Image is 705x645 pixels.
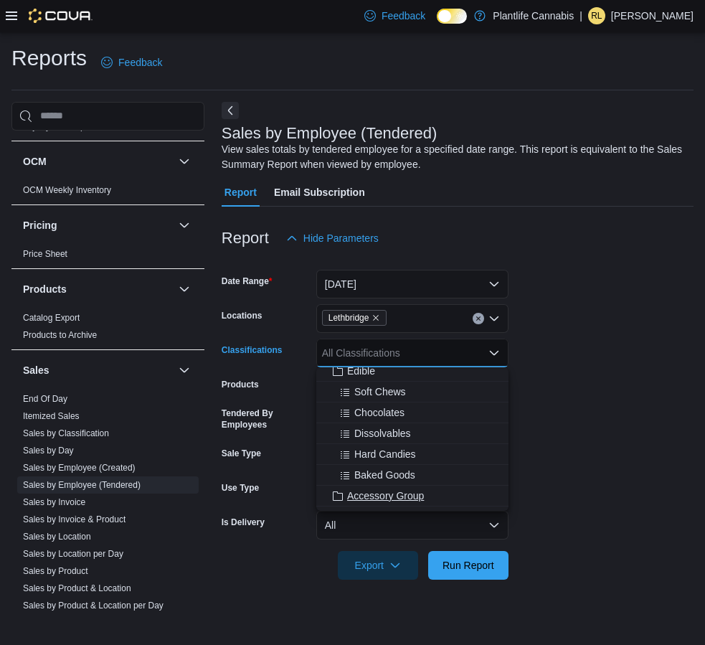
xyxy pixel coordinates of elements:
[11,245,204,268] div: Pricing
[222,344,283,356] label: Classifications
[354,426,411,441] span: Dissolvables
[11,182,204,204] div: OCM
[23,329,97,341] span: Products to Archive
[437,9,467,24] input: Dark Mode
[95,48,168,77] a: Feedback
[579,7,582,24] p: |
[346,551,410,580] span: Export
[11,309,204,349] div: Products
[23,121,127,131] a: Loyalty Redemption Values
[11,390,204,637] div: Sales
[222,448,261,459] label: Sale Type
[23,282,173,296] button: Products
[354,509,408,524] span: Accessories
[303,231,379,245] span: Hide Parameters
[316,486,508,507] button: Accessory Group
[23,496,85,508] span: Sales by Invoice
[23,282,67,296] h3: Products
[23,583,131,593] a: Sales by Product & Location
[222,310,262,321] label: Locations
[316,511,508,540] button: All
[222,482,259,494] label: Use Type
[347,364,375,378] span: Edible
[29,9,93,23] img: Cova
[222,517,265,528] label: Is Delivery
[316,444,508,465] button: Hard Candies
[316,423,508,444] button: Dissolvables
[23,565,88,577] span: Sales by Product
[488,347,500,359] button: Close list of options
[23,393,67,405] span: End Of Day
[23,313,80,323] a: Catalog Export
[359,1,431,30] a: Feedback
[354,405,404,420] span: Chocolates
[23,462,136,474] span: Sales by Employee (Created)
[316,382,508,402] button: Soft Chews
[222,276,273,287] label: Date Range
[488,313,500,324] button: Open list of options
[23,154,173,169] button: OCM
[274,178,365,207] span: Email Subscription
[493,7,574,24] p: Plantlife Cannabis
[316,507,508,527] button: Accessories
[23,185,111,195] a: OCM Weekly Inventory
[222,125,437,142] h3: Sales by Employee (Tendered)
[347,489,424,503] span: Accessory Group
[23,479,141,491] span: Sales by Employee (Tendered)
[316,270,508,298] button: [DATE]
[23,514,126,524] a: Sales by Invoice & Product
[316,402,508,423] button: Chocolates
[23,248,67,260] span: Price Sheet
[23,566,88,576] a: Sales by Product
[23,363,49,377] h3: Sales
[23,184,111,196] span: OCM Weekly Inventory
[23,249,67,259] a: Price Sheet
[588,7,605,24] div: Raeann Lukacs
[23,446,74,456] a: Sales by Day
[23,410,80,422] span: Itemized Sales
[280,224,384,253] button: Hide Parameters
[23,497,85,507] a: Sales by Invoice
[23,218,57,232] h3: Pricing
[23,445,74,456] span: Sales by Day
[443,558,494,573] span: Run Report
[354,385,406,399] span: Soft Chews
[382,9,425,23] span: Feedback
[23,600,164,611] span: Sales by Product & Location per Day
[23,363,173,377] button: Sales
[176,217,193,234] button: Pricing
[222,230,269,247] h3: Report
[611,7,694,24] p: [PERSON_NAME]
[354,447,416,461] span: Hard Candies
[23,531,91,542] span: Sales by Location
[316,465,508,486] button: Baked Goods
[23,312,80,324] span: Catalog Export
[11,44,87,72] h1: Reports
[23,583,131,594] span: Sales by Product & Location
[222,142,686,172] div: View sales totals by tendered employee for a specified date range. This report is equivalent to t...
[473,313,484,324] button: Clear input
[222,102,239,119] button: Next
[23,411,80,421] a: Itemized Sales
[222,408,311,430] label: Tendered By Employees
[23,549,123,559] a: Sales by Location per Day
[176,281,193,298] button: Products
[23,532,91,542] a: Sales by Location
[372,314,380,322] button: Remove Lethbridge from selection in this group
[328,311,369,325] span: Lethbridge
[23,154,47,169] h3: OCM
[176,362,193,379] button: Sales
[23,428,109,438] a: Sales by Classification
[23,548,123,560] span: Sales by Location per Day
[591,7,602,24] span: RL
[222,379,259,390] label: Products
[23,330,97,340] a: Products to Archive
[23,480,141,490] a: Sales by Employee (Tendered)
[23,428,109,439] span: Sales by Classification
[23,218,173,232] button: Pricing
[224,178,257,207] span: Report
[23,394,67,404] a: End Of Day
[176,153,193,170] button: OCM
[23,601,164,611] a: Sales by Product & Location per Day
